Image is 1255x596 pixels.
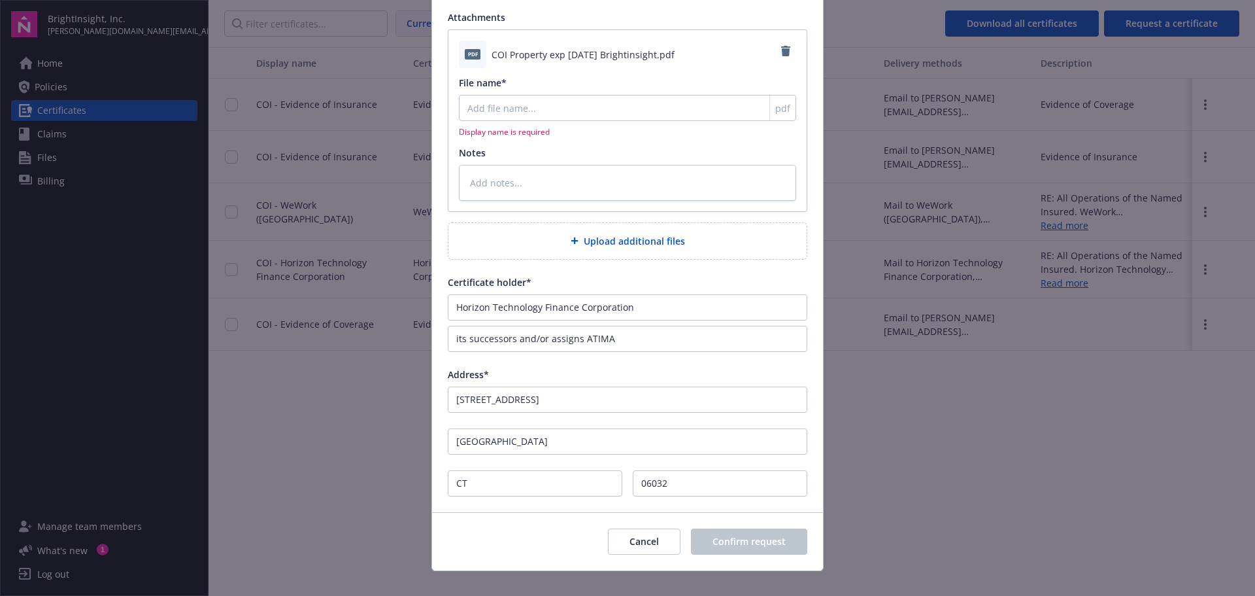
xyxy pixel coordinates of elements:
[584,234,685,248] span: Upload additional files
[691,529,807,555] button: Confirm request
[448,11,505,24] span: Attachments
[448,387,807,413] input: Street
[448,429,807,455] input: City
[633,470,807,497] input: Zip
[448,326,807,352] input: Name line 2
[775,101,790,115] span: pdf
[465,49,480,59] span: pdf
[448,368,489,381] span: Address*
[459,95,796,121] input: Add file name...
[712,535,786,548] span: Confirm request
[492,48,675,61] span: COI Property exp [DATE] Brightinsight.pdf
[448,222,807,260] div: Upload additional files
[608,529,680,555] button: Cancel
[459,126,796,137] span: Display name is required
[775,41,796,61] a: Remove
[448,294,807,321] input: Name line 1
[459,77,507,89] span: File name*
[448,470,622,497] input: State
[448,276,531,289] span: Certificate holder*
[629,535,659,548] span: Cancel
[459,147,486,159] span: Notes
